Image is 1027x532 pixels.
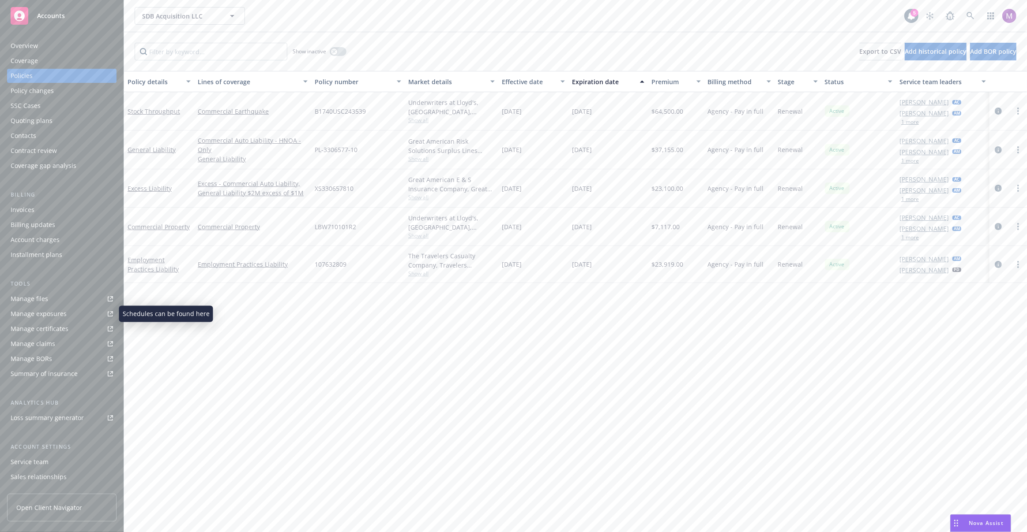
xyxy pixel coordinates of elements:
[135,43,287,60] input: Filter by keyword...
[708,145,764,154] span: Agency - Pay in full
[899,175,949,184] a: [PERSON_NAME]
[708,222,764,231] span: Agency - Pay in full
[899,147,949,156] a: [PERSON_NAME]
[7,367,117,381] a: Summary of insurance
[11,337,55,351] div: Manage claims
[941,7,959,25] a: Report a Bug
[408,232,495,239] span: Show all
[11,84,54,98] div: Policy changes
[951,515,962,532] div: Drag to move
[194,71,311,92] button: Lines of coverage
[708,77,761,86] div: Billing method
[7,470,117,484] a: Sales relationships
[198,179,308,197] a: Excess - Commercial Auto Liability, General Liability $2M excess of $1M
[7,485,117,499] a: Related accounts
[7,69,117,83] a: Policies
[11,455,49,469] div: Service team
[7,190,117,199] div: Billing
[7,114,117,128] a: Quoting plans
[124,71,194,92] button: Policy details
[7,352,117,366] a: Manage BORs
[502,107,522,116] span: [DATE]
[11,367,78,381] div: Summary of insurance
[142,11,218,21] span: SDB Acquisition LLC
[778,145,803,154] span: Renewal
[7,129,117,143] a: Contacts
[1013,221,1023,232] a: more
[651,222,680,231] span: $7,117.00
[11,54,38,68] div: Coverage
[198,154,308,164] a: General Liability
[7,218,117,232] a: Billing updates
[11,322,68,336] div: Manage certificates
[7,411,117,425] a: Loss summary generator
[408,270,495,277] span: Show all
[708,260,764,269] span: Agency - Pay in full
[11,485,61,499] div: Related accounts
[7,39,117,53] a: Overview
[648,71,704,92] button: Premium
[828,184,846,192] span: Active
[11,248,62,262] div: Installment plans
[859,43,901,60] button: Export to CSV
[293,48,326,55] span: Show inactive
[572,184,592,193] span: [DATE]
[315,222,356,231] span: LBW710101R2
[1013,259,1023,270] a: more
[135,7,245,25] button: SDB Acquisition LLC
[572,260,592,269] span: [DATE]
[821,71,896,92] button: Status
[896,71,989,92] button: Service team leaders
[993,259,1004,270] a: circleInformation
[502,145,522,154] span: [DATE]
[315,77,391,86] div: Policy number
[778,107,803,116] span: Renewal
[128,77,181,86] div: Policy details
[128,184,172,193] a: Excess Liability
[778,222,803,231] span: Renewal
[572,222,592,231] span: [DATE]
[11,307,67,321] div: Manage exposures
[502,222,522,231] span: [DATE]
[899,108,949,118] a: [PERSON_NAME]
[828,223,846,231] span: Active
[198,222,308,231] a: Commercial Property
[408,155,495,163] span: Show all
[7,54,117,68] a: Coverage
[198,136,308,154] a: Commercial Auto Liability - HNOA - Only
[899,97,949,107] a: [PERSON_NAME]
[899,224,949,233] a: [PERSON_NAME]
[899,186,949,195] a: [PERSON_NAME]
[651,184,683,193] span: $23,100.00
[7,99,117,113] a: SSC Cases
[408,116,495,124] span: Show all
[7,307,117,321] span: Manage exposures
[408,137,495,155] div: Great American Risk Solutions Surplus Lines Insurance Company, Great American Insurance Group, Bu...
[7,4,117,28] a: Accounts
[502,260,522,269] span: [DATE]
[7,84,117,98] a: Policy changes
[315,260,346,269] span: 107632809
[905,43,967,60] button: Add historical policy
[970,43,1016,60] button: Add BOR policy
[704,71,775,92] button: Billing method
[198,107,308,116] a: Commercial Earthquake
[502,184,522,193] span: [DATE]
[11,144,57,158] div: Contract review
[311,71,405,92] button: Policy number
[1013,145,1023,155] a: more
[651,260,683,269] span: $23,919.00
[7,337,117,351] a: Manage claims
[198,260,308,269] a: Employment Practices Liability
[572,107,592,116] span: [DATE]
[7,248,117,262] a: Installment plans
[408,213,495,232] div: Underwriters at Lloyd's, [GEOGRAPHIC_DATA], [PERSON_NAME] of London, Burns & [PERSON_NAME]
[921,7,939,25] a: Stop snowing
[905,47,967,56] span: Add historical policy
[899,254,949,264] a: [PERSON_NAME]
[899,77,976,86] div: Service team leaders
[7,233,117,247] a: Account charges
[408,251,495,270] div: The Travelers Casualty Company, Travelers Insurance, Brown & Riding Insurance Services, Inc.
[11,470,67,484] div: Sales relationships
[828,146,846,154] span: Active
